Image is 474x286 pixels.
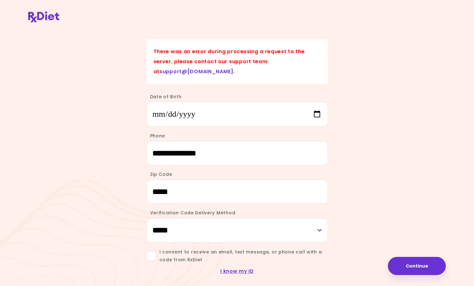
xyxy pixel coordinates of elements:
[146,133,165,139] label: Phone
[146,210,236,216] label: Verification Code Delivery Method
[220,268,254,274] a: I know my ID
[146,94,182,100] label: Date of Birth
[28,11,59,22] img: RxDiet
[156,248,328,264] span: I consent to receive an email, text message, or phone call with a code from RxDiet
[146,171,172,177] label: Zip Code
[388,257,446,275] button: Continue
[159,68,233,75] a: support@[DOMAIN_NAME]
[128,22,347,34] h1: Enter Your Details
[146,39,328,84] div: There was an error during processing a request to the server, please contact our support team at .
